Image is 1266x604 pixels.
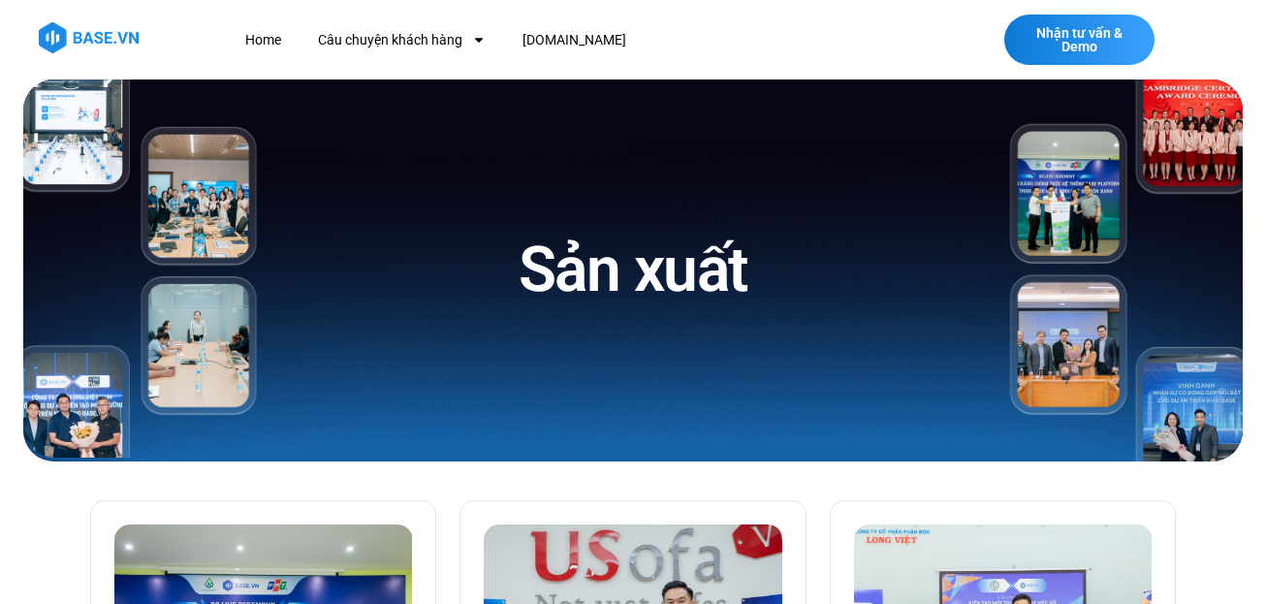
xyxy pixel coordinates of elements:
nav: Menu [231,22,903,58]
h1: Sản xuất [519,230,748,310]
a: Nhận tư vấn & Demo [1004,15,1155,65]
a: Câu chuyện khách hàng [303,22,500,58]
span: Nhận tư vấn & Demo [1024,26,1135,53]
a: [DOMAIN_NAME] [508,22,641,58]
a: Home [231,22,296,58]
